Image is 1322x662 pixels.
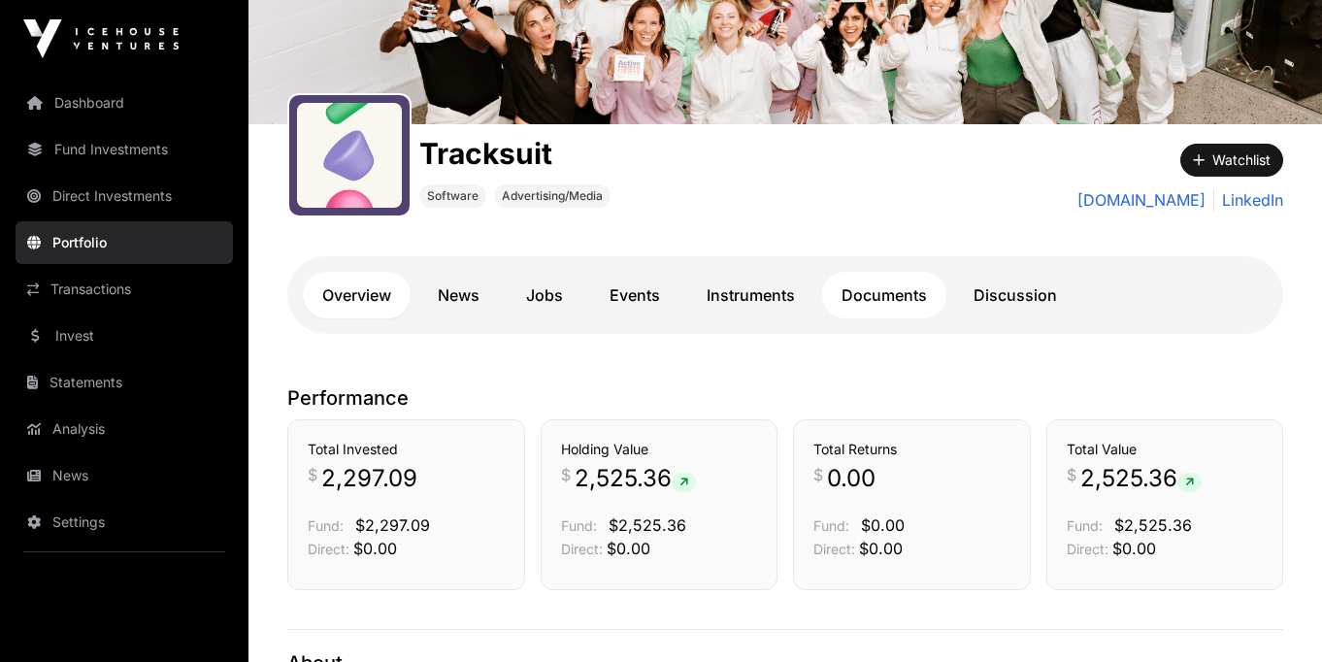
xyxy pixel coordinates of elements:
[16,82,233,124] a: Dashboard
[303,272,411,318] a: Overview
[1213,188,1283,212] a: LinkedIn
[418,272,499,318] a: News
[16,314,233,357] a: Invest
[859,539,903,558] span: $0.00
[1067,440,1264,459] h3: Total Value
[303,272,1268,318] nav: Tabs
[954,272,1076,318] a: Discussion
[502,188,603,204] span: Advertising/Media
[1225,569,1322,662] iframe: Chat Widget
[16,454,233,497] a: News
[16,175,233,217] a: Direct Investments
[813,463,823,486] span: $
[16,128,233,171] a: Fund Investments
[355,515,430,535] span: $2,297.09
[609,515,686,535] span: $2,525.36
[16,408,233,450] a: Analysis
[308,463,317,486] span: $
[23,19,179,58] img: Icehouse Ventures Logo
[561,541,603,557] span: Direct:
[287,384,1283,412] p: Performance
[16,268,233,311] a: Transactions
[1112,539,1156,558] span: $0.00
[1077,188,1206,212] a: [DOMAIN_NAME]
[1114,515,1192,535] span: $2,525.36
[1067,517,1103,534] span: Fund:
[1067,463,1076,486] span: $
[16,221,233,264] a: Portfolio
[1067,541,1108,557] span: Direct:
[1180,144,1283,177] button: Watchlist
[861,515,905,535] span: $0.00
[308,541,349,557] span: Direct:
[561,517,597,534] span: Fund:
[813,517,849,534] span: Fund:
[590,272,679,318] a: Events
[308,440,505,459] h3: Total Invested
[16,501,233,544] a: Settings
[813,440,1010,459] h3: Total Returns
[353,539,397,558] span: $0.00
[321,463,417,494] span: 2,297.09
[813,541,855,557] span: Direct:
[575,463,696,494] span: 2,525.36
[308,517,344,534] span: Fund:
[561,463,571,486] span: $
[427,188,479,204] span: Software
[1080,463,1202,494] span: 2,525.36
[561,440,758,459] h3: Holding Value
[507,272,582,318] a: Jobs
[419,136,611,171] h1: Tracksuit
[16,361,233,404] a: Statements
[687,272,814,318] a: Instruments
[607,539,650,558] span: $0.00
[827,463,876,494] span: 0.00
[822,272,946,318] a: Documents
[297,103,402,208] img: gotracksuit_logo.jpeg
